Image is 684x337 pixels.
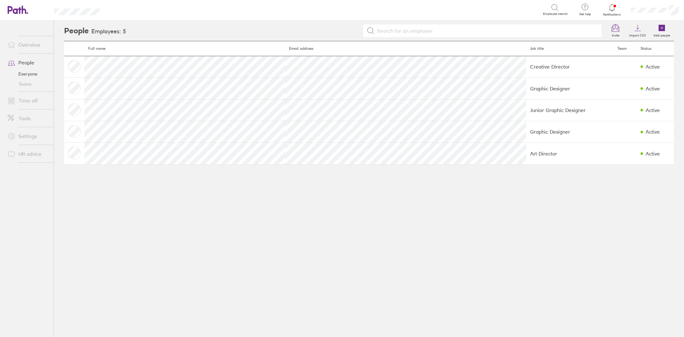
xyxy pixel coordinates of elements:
[526,99,614,121] td: Junior Graphic Designer
[646,86,660,91] div: Active
[84,41,285,56] th: Full name
[3,94,54,107] a: Time off
[285,41,526,56] th: Email address
[526,41,614,56] th: Job title
[3,130,54,142] a: Settings
[626,21,650,41] a: Import CSV
[614,41,637,56] th: Team
[526,143,614,164] td: Art Director
[3,69,54,79] a: Everyone
[3,56,54,69] a: People
[91,28,126,35] h3: Employees: 5
[3,79,54,89] a: Teams
[3,148,54,160] a: HR advice
[543,12,568,16] span: Employee search
[375,25,598,37] input: Search for an employee
[608,32,623,37] label: Invite
[650,21,674,41] a: Add people
[575,12,595,16] span: Get help
[526,56,614,77] td: Creative Director
[3,112,54,125] a: Tools
[650,32,674,37] label: Add people
[117,7,134,12] div: Search
[602,13,622,17] span: Notifications
[646,64,660,69] div: Active
[646,107,660,113] div: Active
[626,32,650,37] label: Import CSV
[602,3,622,17] a: Notifications
[646,129,660,135] div: Active
[526,121,614,142] td: Graphic Designer
[64,21,89,41] h2: People
[605,21,626,41] a: Invite
[3,38,54,51] a: Overview
[637,41,674,56] th: Status
[646,151,660,156] div: Active
[526,78,614,99] td: Graphic Designer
